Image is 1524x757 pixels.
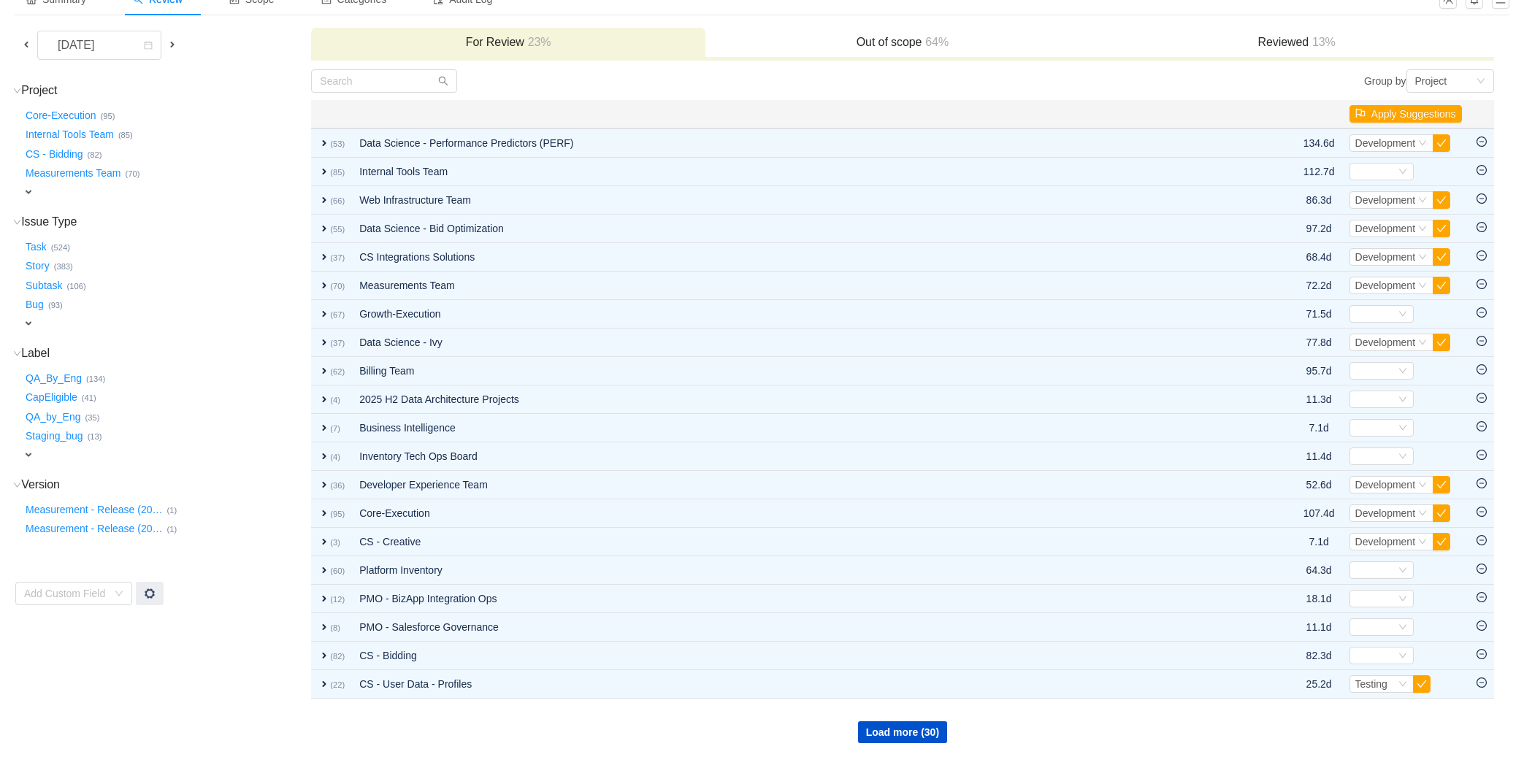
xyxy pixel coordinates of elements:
[858,721,947,743] button: Load more (30)
[922,36,949,48] span: 64%
[54,262,73,271] small: (383)
[1433,334,1450,351] button: icon: check
[1477,564,1487,574] i: icon: minus-circle
[1418,196,1427,206] i: icon: down
[352,471,1239,499] td: Developer Experience Team
[1296,300,1342,328] td: 71.5d
[1433,191,1450,209] button: icon: check
[23,405,85,429] button: QA_by_Eng
[1433,220,1450,237] button: icon: check
[318,678,330,690] span: expand
[352,585,1239,613] td: PMO - BizApp Integration Ops
[318,450,330,462] span: expand
[1355,137,1416,149] span: Development
[330,510,345,518] small: (95)
[330,339,345,347] small: (37)
[311,69,457,93] input: Search
[352,642,1239,670] td: CS - Bidding
[352,215,1239,243] td: Data Science - Bid Optimization
[85,413,100,422] small: (35)
[1433,533,1450,550] button: icon: check
[1398,680,1407,690] i: icon: down
[1355,251,1416,263] span: Development
[1398,366,1407,377] i: icon: down
[1398,594,1407,604] i: icon: down
[352,385,1239,414] td: 2025 H2 Data Architecture Projects
[903,69,1494,93] div: Group by
[438,76,448,86] i: icon: search
[167,525,177,534] small: (1)
[330,310,345,319] small: (67)
[352,243,1239,272] td: CS Integrations Solutions
[1413,675,1431,693] button: icon: check
[524,36,551,48] span: 23%
[1418,224,1427,234] i: icon: down
[1355,678,1387,690] span: Testing
[23,498,167,521] button: Measurement - Release (20…
[1296,414,1342,442] td: 7.1d
[318,422,330,434] span: expand
[1477,478,1487,488] i: icon: minus-circle
[330,623,340,632] small: (8)
[318,166,330,177] span: expand
[82,393,96,402] small: (41)
[13,350,21,358] i: icon: down
[1398,623,1407,633] i: icon: down
[352,414,1239,442] td: Business Intelligence
[1418,338,1427,348] i: icon: down
[67,282,86,291] small: (106)
[330,566,345,575] small: (60)
[1296,585,1342,613] td: 18.1d
[23,366,86,390] button: QA_By_Eng
[1433,134,1450,152] button: icon: check
[13,218,21,226] i: icon: down
[1309,36,1336,48] span: 13%
[1296,215,1342,243] td: 97.2d
[1477,279,1487,289] i: icon: minus-circle
[1477,364,1487,374] i: icon: minus-circle
[51,243,70,252] small: (524)
[1418,480,1427,491] i: icon: down
[1398,651,1407,661] i: icon: down
[1398,310,1407,320] i: icon: down
[1477,165,1487,175] i: icon: minus-circle
[23,255,54,278] button: Story
[88,432,102,441] small: (13)
[330,595,345,604] small: (12)
[1107,35,1487,50] h3: Reviewed
[1296,272,1342,300] td: 72.2d
[330,680,345,689] small: (22)
[318,507,330,519] span: expand
[23,293,48,317] button: Bug
[23,123,118,147] button: Internal Tools Team
[1477,336,1487,346] i: icon: minus-circle
[1296,613,1342,642] td: 11.1d
[23,346,310,361] h3: Label
[23,386,82,410] button: CapEligible
[1355,479,1416,491] span: Development
[1418,139,1427,149] i: icon: down
[125,169,139,178] small: (70)
[1398,167,1407,177] i: icon: down
[330,396,340,404] small: (4)
[318,35,698,50] h3: For Review
[46,31,109,59] div: [DATE]
[318,393,330,405] span: expand
[23,518,167,541] button: Measurement - Release (20…
[352,357,1239,385] td: Billing Team
[352,670,1239,699] td: CS - User Data - Profiles
[23,235,51,258] button: Task
[23,186,34,198] span: expand
[1296,243,1342,272] td: 68.4d
[1296,357,1342,385] td: 95.7d
[1477,307,1487,318] i: icon: minus-circle
[1433,476,1450,493] button: icon: check
[1296,442,1342,471] td: 11.4d
[23,104,101,127] button: Core-Execution
[23,142,88,166] button: CS - Bidding
[330,652,345,661] small: (82)
[318,337,330,348] span: expand
[1433,248,1450,266] button: icon: check
[1477,535,1487,545] i: icon: minus-circle
[330,538,340,547] small: (3)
